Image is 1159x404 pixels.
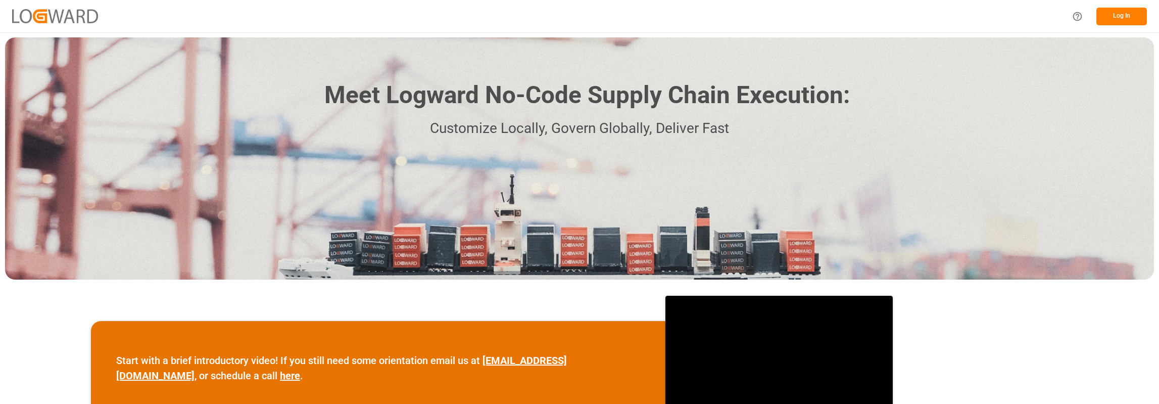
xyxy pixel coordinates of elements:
button: Help Center [1066,5,1089,28]
p: Start with a brief introductory video! If you still need some orientation email us at , or schedu... [116,353,640,383]
a: here [280,370,300,382]
p: Customize Locally, Govern Globally, Deliver Fast [309,117,850,140]
button: Log In [1096,8,1147,25]
img: Logward_new_orange.png [12,9,98,23]
h1: Meet Logward No-Code Supply Chain Execution: [324,77,850,113]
